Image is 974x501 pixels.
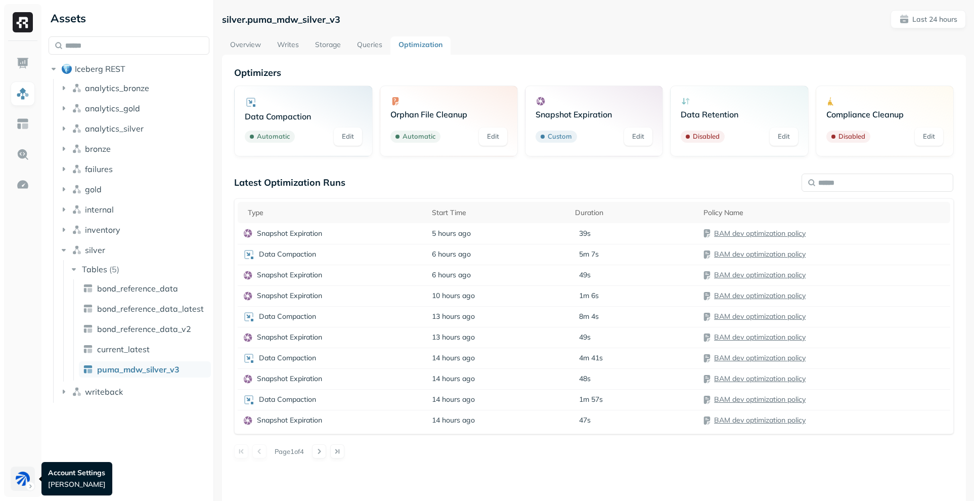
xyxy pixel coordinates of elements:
img: table [83,324,93,334]
button: Last 24 hours [891,10,966,28]
span: 5 hours ago [432,229,471,238]
img: namespace [72,184,82,194]
a: BAM dev optimization policy [714,270,806,279]
span: Tables [82,264,107,274]
span: gold [85,184,102,194]
span: 10 hours ago [432,291,475,301]
button: analytics_bronze [59,80,210,96]
p: 47s [579,415,591,425]
img: namespace [72,204,82,215]
a: Edit [915,128,943,146]
span: silver [85,245,105,255]
a: Queries [349,36,390,55]
span: analytics_gold [85,103,140,113]
a: Edit [624,128,652,146]
p: silver.puma_mdw_silver_v3 [222,14,340,25]
button: writeback [59,384,210,400]
img: namespace [72,245,82,255]
span: 6 hours ago [432,249,471,259]
p: Snapshot Expiration [536,109,652,119]
button: gold [59,181,210,197]
div: Policy Name [703,206,945,219]
span: inventory [85,225,120,235]
span: analytics_silver [85,123,144,134]
p: Compliance Cleanup [826,109,943,119]
a: BAM dev optimization policy [714,395,806,404]
span: current_latest [97,344,150,354]
img: namespace [72,225,82,235]
p: 49s [579,270,591,280]
span: 13 hours ago [432,332,475,342]
p: Snapshot Expiration [257,415,322,425]
span: failures [85,164,113,174]
p: Snapshot Expiration [257,332,322,342]
p: 4m 41s [579,353,603,363]
a: Overview [222,36,269,55]
button: bronze [59,141,210,157]
div: Assets [49,10,209,26]
a: BAM dev optimization policy [714,229,806,238]
button: failures [59,161,210,177]
span: internal [85,204,114,215]
span: bond_reference_data_v2 [97,324,191,334]
p: 1m 57s [579,395,603,404]
img: table [83,283,93,294]
a: bond_reference_data_latest [79,301,211,317]
img: namespace [72,387,82,397]
a: BAM dev optimization policy [714,415,806,425]
button: internal [59,201,210,218]
img: root [62,64,72,74]
button: analytics_silver [59,120,210,137]
p: Automatic [257,132,290,142]
a: BAM dev optimization policy [714,332,806,342]
img: table [83,344,93,354]
img: Optimization [16,178,29,191]
p: Snapshot Expiration [257,374,322,384]
img: Assets [16,87,29,100]
span: analytics_bronze [85,83,149,93]
p: Disabled [838,132,865,142]
span: 14 hours ago [432,395,475,404]
p: Account Settings [48,468,106,478]
a: BAM dev optimization policy [714,374,806,383]
p: 1m 6s [579,291,599,301]
a: Writes [269,36,307,55]
p: 49s [579,332,591,342]
a: puma_mdw_silver_v3 [79,361,211,378]
p: 5m 7s [579,249,599,259]
a: Optimization [390,36,451,55]
span: bronze [85,144,111,154]
div: Type [248,206,421,219]
a: bond_reference_data_v2 [79,321,211,337]
p: Page 1 of 4 [275,447,304,456]
p: Snapshot Expiration [257,270,322,280]
a: BAM dev optimization policy [714,312,806,321]
p: Data Compaction [245,111,362,121]
p: Automatic [403,132,435,142]
p: Latest Optimization Runs [234,177,345,188]
span: Iceberg REST [75,64,125,74]
a: Edit [770,128,798,146]
a: Storage [307,36,349,55]
a: current_latest [79,341,211,357]
p: Data Compaction [259,353,316,363]
p: Data Retention [681,109,798,119]
a: bond_reference_data [79,280,211,297]
span: writeback [85,387,123,397]
img: namespace [72,123,82,134]
img: namespace [72,164,82,174]
p: Snapshot Expiration [257,229,322,238]
p: Optimizers [234,67,954,78]
a: Edit [334,128,362,146]
a: BAM dev optimization policy [714,291,806,300]
span: 14 hours ago [432,374,475,384]
p: Snapshot Expiration [257,291,322,301]
span: bond_reference_data [97,283,178,294]
img: namespace [72,103,82,113]
div: Duration [575,206,693,219]
p: Data Compaction [259,395,316,404]
p: Last 24 hours [912,15,957,24]
p: 8m 4s [579,312,599,321]
p: Disabled [693,132,720,142]
button: Tables(5) [69,261,210,277]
